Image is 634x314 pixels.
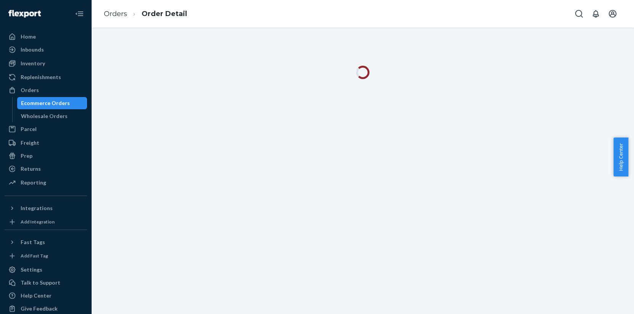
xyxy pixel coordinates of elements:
[21,46,44,53] div: Inbounds
[5,176,87,189] a: Reporting
[21,179,46,186] div: Reporting
[21,219,55,225] div: Add Integration
[17,110,87,122] a: Wholesale Orders
[5,31,87,43] a: Home
[21,125,37,133] div: Parcel
[588,6,603,21] button: Open notifications
[72,6,87,21] button: Close Navigation
[98,3,193,25] ol: breadcrumbs
[21,266,42,274] div: Settings
[21,292,52,299] div: Help Center
[21,60,45,67] div: Inventory
[21,33,36,40] div: Home
[21,204,53,212] div: Integrations
[5,251,87,261] a: Add Fast Tag
[5,137,87,149] a: Freight
[21,252,48,259] div: Add Fast Tag
[5,277,87,289] button: Talk to Support
[5,150,87,162] a: Prep
[17,97,87,109] a: Ecommerce Orders
[21,305,58,312] div: Give Feedback
[21,152,32,160] div: Prep
[21,165,41,173] div: Returns
[104,10,127,18] a: Orders
[5,84,87,96] a: Orders
[5,290,87,302] a: Help Center
[5,71,87,83] a: Replenishments
[605,6,620,21] button: Open account menu
[571,6,587,21] button: Open Search Box
[21,99,70,107] div: Ecommerce Orders
[5,163,87,175] a: Returns
[21,112,68,120] div: Wholesale Orders
[21,238,45,246] div: Fast Tags
[8,10,41,18] img: Flexport logo
[5,44,87,56] a: Inbounds
[21,86,39,94] div: Orders
[5,236,87,248] button: Fast Tags
[5,217,87,227] a: Add Integration
[21,73,61,81] div: Replenishments
[613,138,628,176] button: Help Center
[5,123,87,135] a: Parcel
[142,10,187,18] a: Order Detail
[5,202,87,214] button: Integrations
[5,264,87,276] a: Settings
[21,279,60,286] div: Talk to Support
[21,139,39,147] div: Freight
[5,57,87,70] a: Inventory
